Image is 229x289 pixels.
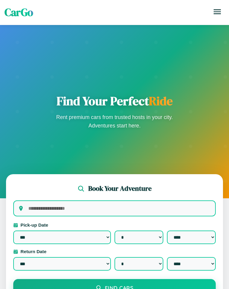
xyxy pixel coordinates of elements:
p: Rent premium cars from trusted hosts in your city. Adventures start here. [54,113,175,130]
span: Ride [149,93,173,109]
h2: Book Your Adventure [88,184,152,193]
span: CarGo [5,5,33,20]
label: Return Date [13,249,216,254]
h1: Find Your Perfect [54,94,175,108]
label: Pick-up Date [13,222,216,228]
